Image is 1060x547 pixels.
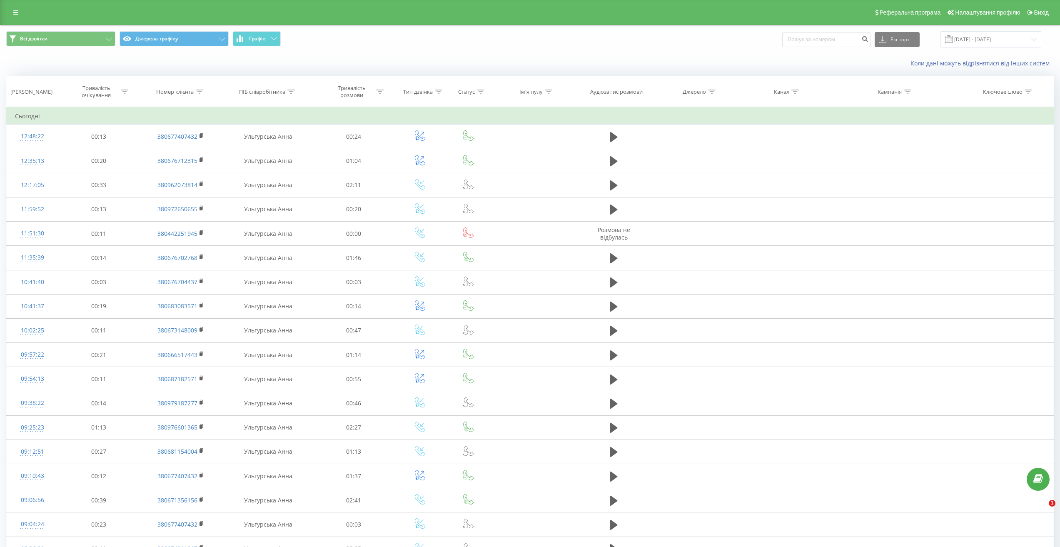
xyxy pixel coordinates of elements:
span: 1 [1049,500,1055,507]
td: Ульгурська Анна [223,318,313,342]
div: Ключове слово [983,88,1023,95]
div: Тривалість очікування [74,85,119,99]
td: 01:14 [313,343,394,367]
td: 01:04 [313,149,394,173]
div: Тип дзвінка [403,88,433,95]
a: 380673148009 [157,326,197,334]
div: Канал [774,88,789,95]
td: 00:11 [58,367,139,391]
a: 380979187277 [157,399,197,407]
span: Вихід [1034,9,1049,16]
td: 00:00 [313,222,394,246]
td: 00:24 [313,125,394,149]
a: 380677407432 [157,472,197,480]
td: 00:03 [313,270,394,294]
div: 12:35:13 [15,153,50,169]
td: 00:13 [58,197,139,221]
a: 380442251945 [157,230,197,237]
div: 11:35:39 [15,250,50,266]
div: Джерело [683,88,706,95]
td: Ульгурська Анна [223,488,313,512]
a: 380676712315 [157,157,197,165]
td: 00:46 [313,391,394,415]
td: Сьогодні [7,108,1054,125]
div: ПІБ співробітника [239,88,285,95]
iframe: Intercom live chat [1032,500,1052,520]
td: 01:13 [58,415,139,440]
td: 00:47 [313,318,394,342]
td: 00:27 [58,440,139,464]
td: 00:11 [58,318,139,342]
div: 09:12:51 [15,444,50,460]
td: 00:20 [58,149,139,173]
div: Статус [458,88,475,95]
a: 380666517443 [157,351,197,359]
div: 09:04:24 [15,516,50,532]
div: 09:25:23 [15,420,50,436]
td: 00:33 [58,173,139,197]
button: Експорт [875,32,920,47]
button: Графік [233,31,281,46]
td: 02:27 [313,415,394,440]
a: Коли дані можуть відрізнятися вiд інших систем [910,59,1054,67]
span: Розмова не відбулась [598,226,630,241]
td: Ульгурська Анна [223,125,313,149]
input: Пошук за номером [782,32,870,47]
td: 00:21 [58,343,139,367]
td: 00:55 [313,367,394,391]
td: 01:13 [313,440,394,464]
button: Джерела трафіку [120,31,229,46]
span: Налаштування профілю [955,9,1020,16]
button: Всі дзвінки [6,31,115,46]
td: Ульгурська Анна [223,246,313,270]
span: Реферальна програма [880,9,941,16]
td: 02:41 [313,488,394,512]
td: Ульгурська Анна [223,464,313,488]
td: Ульгурська Анна [223,391,313,415]
td: Ульгурська Анна [223,367,313,391]
td: 01:37 [313,464,394,488]
div: 09:06:56 [15,492,50,508]
div: 09:54:13 [15,371,50,387]
div: Номер клієнта [156,88,194,95]
span: Графік [249,36,265,42]
td: 00:14 [58,391,139,415]
span: Всі дзвінки [20,35,47,42]
div: 10:41:37 [15,298,50,315]
td: 00:23 [58,512,139,537]
div: 10:02:25 [15,322,50,339]
div: 09:57:22 [15,347,50,363]
div: Ім'я пулу [519,88,543,95]
div: 12:17:05 [15,177,50,193]
td: Ульгурська Анна [223,222,313,246]
a: 380683083571 [157,302,197,310]
div: 11:51:30 [15,225,50,242]
td: Ульгурська Анна [223,440,313,464]
a: 380687182571 [157,375,197,383]
a: 380976601365 [157,423,197,431]
td: Ульгурська Анна [223,149,313,173]
td: Ульгурська Анна [223,512,313,537]
td: 00:20 [313,197,394,221]
div: 09:38:22 [15,395,50,411]
td: Ульгурська Анна [223,415,313,440]
div: Кампанія [878,88,902,95]
div: [PERSON_NAME] [10,88,52,95]
td: 00:03 [58,270,139,294]
a: 380677407432 [157,520,197,528]
td: 00:14 [313,294,394,318]
td: Ульгурська Анна [223,197,313,221]
td: Ульгурська Анна [223,343,313,367]
div: 09:10:43 [15,468,50,484]
td: 00:13 [58,125,139,149]
td: 00:39 [58,488,139,512]
div: Тривалість розмови [329,85,374,99]
a: 380676702768 [157,254,197,262]
td: Ульгурська Анна [223,294,313,318]
a: 380962073814 [157,181,197,189]
a: 380972650655 [157,205,197,213]
td: 00:11 [58,222,139,246]
td: 01:46 [313,246,394,270]
a: 380681154004 [157,447,197,455]
td: Ульгурська Анна [223,270,313,294]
